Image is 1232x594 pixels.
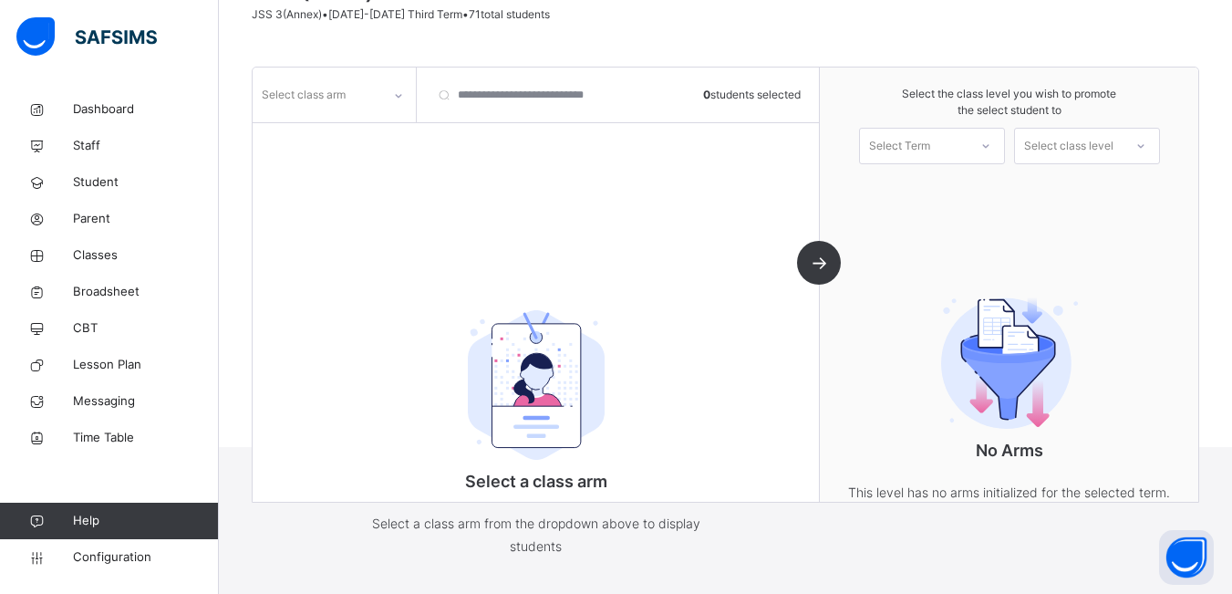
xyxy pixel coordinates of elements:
span: Classes [73,246,219,265]
p: Select a class arm from the dropdown above to display students [354,512,719,558]
div: No Arms [827,246,1192,540]
span: Parent [73,210,219,228]
p: Select a class arm [354,469,719,494]
span: Lesson Plan [73,356,219,374]
span: JSS 3(Annex) • [DATE]-[DATE] Third Term • 71 total students [252,7,550,21]
b: 0 [703,88,710,101]
div: Select a class arm [354,260,719,594]
span: Messaging [73,392,219,411]
span: Dashboard [73,100,219,119]
div: Select class arm [262,78,346,112]
span: Student [73,173,219,192]
span: Staff [73,137,219,155]
span: Help [73,512,218,530]
span: Broadsheet [73,283,219,301]
img: safsims [16,17,157,56]
span: students selected [703,87,801,103]
span: Time Table [73,429,219,447]
div: Select class level [1024,128,1113,164]
span: Select the class level you wish to promote the select student to [838,86,1180,119]
button: Open asap [1159,530,1214,585]
p: This level has no arms initialized for the selected term. [827,481,1192,504]
img: student.207b5acb3037b72b59086e8b1a17b1d0.svg [468,310,605,460]
span: CBT [73,319,219,338]
div: Select Term [869,128,930,164]
p: No Arms [827,438,1192,463]
img: filter.9c15f445b04ce8b7d5281b41737f44c2.svg [941,297,1078,429]
span: Configuration [73,548,218,567]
